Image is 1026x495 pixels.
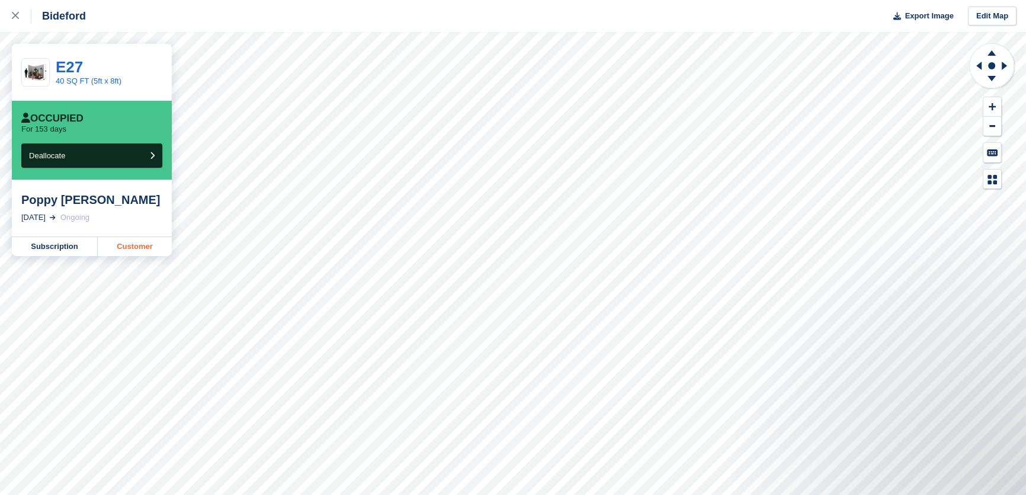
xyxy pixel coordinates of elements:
a: Customer [98,237,172,256]
button: Keyboard Shortcuts [983,143,1001,162]
div: Bideford [31,9,86,23]
span: Export Image [905,10,953,22]
button: Map Legend [983,170,1001,189]
a: E27 [56,58,83,76]
button: Export Image [886,7,954,26]
button: Zoom In [983,97,1001,117]
div: Ongoing [60,212,89,223]
button: Deallocate [21,143,162,168]
a: Subscription [12,237,98,256]
p: For 153 days [21,124,66,134]
img: 40-sqft-unit.jpg [22,62,49,83]
a: 40 SQ FT (5ft x 8ft) [56,76,121,85]
div: [DATE] [21,212,46,223]
button: Zoom Out [983,117,1001,136]
span: Deallocate [29,151,65,160]
a: Edit Map [968,7,1017,26]
div: Poppy [PERSON_NAME] [21,193,162,207]
div: Occupied [21,113,84,124]
img: arrow-right-light-icn-cde0832a797a2874e46488d9cf13f60e5c3a73dbe684e267c42b8395dfbc2abf.svg [50,215,56,220]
